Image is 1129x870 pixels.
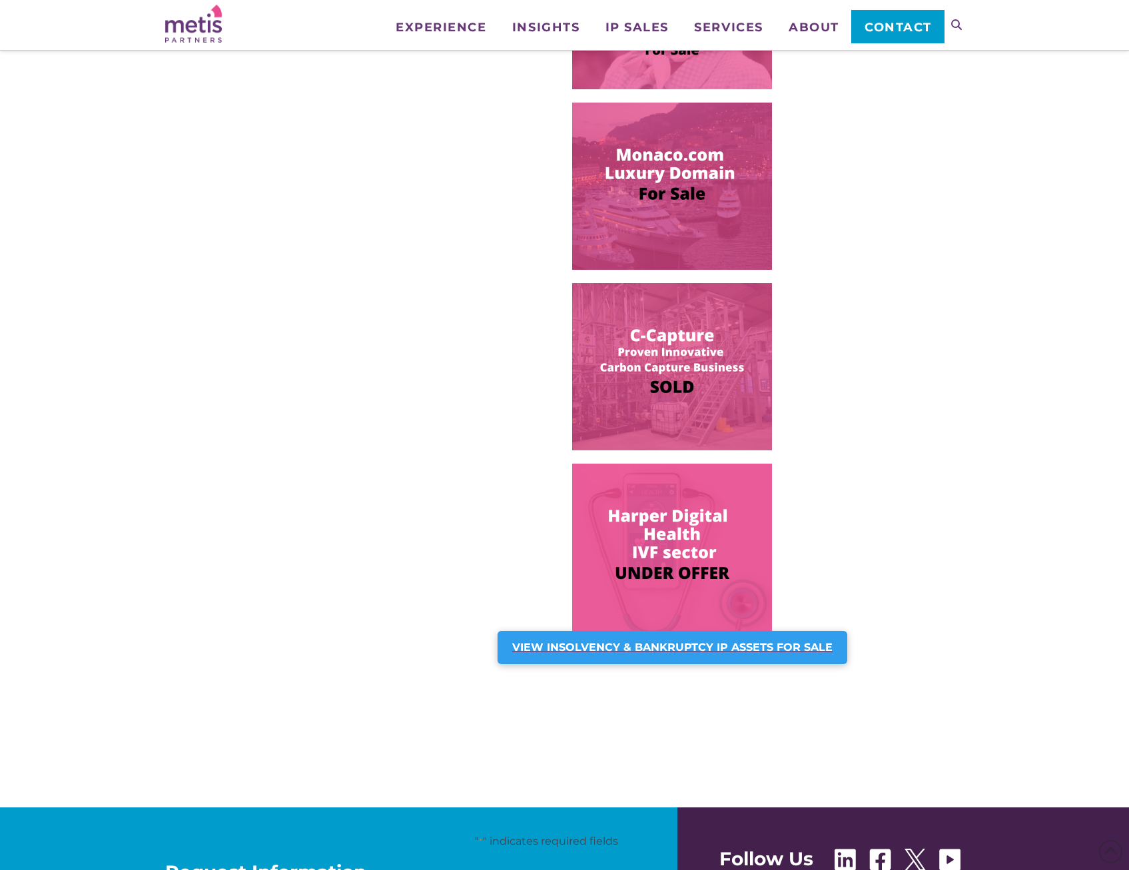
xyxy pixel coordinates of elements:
[512,641,833,653] strong: VIEW INSOLVENCY & BANKRUPTCY IP ASSETS FOR SALE
[1099,840,1122,863] span: Back to Top
[572,103,772,270] img: Image
[719,849,813,868] span: Follow Us
[498,631,847,664] a: VIEW INSOLVENCY & BANKRUPTCY IP ASSETS FOR SALE
[165,5,222,43] img: Metis Partners
[572,464,772,631] img: Image
[512,21,579,33] span: Insights
[865,21,932,33] span: Contact
[396,21,486,33] span: Experience
[572,283,772,450] img: Image
[165,834,618,849] p: " " indicates required fields
[605,21,669,33] span: IP Sales
[851,10,944,43] a: Contact
[789,21,839,33] span: About
[694,21,763,33] span: Services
